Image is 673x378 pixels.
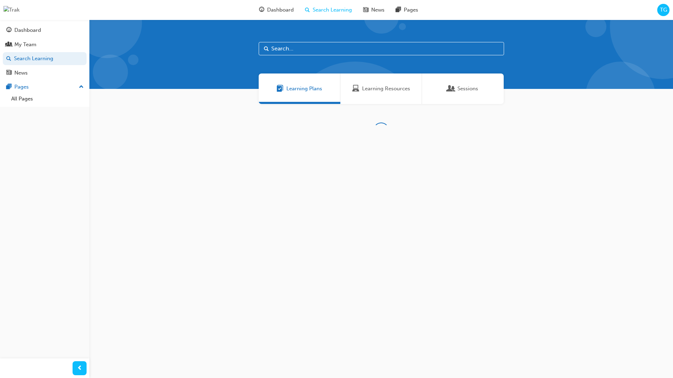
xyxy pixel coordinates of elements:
[448,85,455,93] span: Sessions
[457,85,478,93] span: Sessions
[259,6,264,14] span: guage-icon
[8,93,87,104] a: All Pages
[313,6,352,14] span: Search Learning
[267,6,294,14] span: Dashboard
[259,73,340,104] a: Learning PlansLearning Plans
[79,83,84,92] span: up-icon
[14,69,28,77] div: News
[396,6,401,14] span: pages-icon
[404,6,418,14] span: Pages
[340,73,422,104] a: Learning ResourcesLearning Resources
[77,364,82,373] span: prev-icon
[259,42,504,55] input: Search...
[6,27,12,34] span: guage-icon
[390,3,424,17] a: pages-iconPages
[253,3,299,17] a: guage-iconDashboard
[14,83,29,91] div: Pages
[358,3,390,17] a: news-iconNews
[14,26,41,34] div: Dashboard
[277,85,284,93] span: Learning Plans
[299,3,358,17] a: search-iconSearch Learning
[3,38,87,51] a: My Team
[305,6,310,14] span: search-icon
[6,42,12,48] span: people-icon
[657,4,669,16] button: TG
[264,45,269,53] span: Search
[362,85,410,93] span: Learning Resources
[3,66,87,79] a: News
[3,24,87,37] a: Dashboard
[3,80,87,93] button: Pages
[660,6,667,14] span: TG
[286,85,322,93] span: Learning Plans
[371,6,385,14] span: News
[4,6,20,14] img: Trak
[6,84,12,90] span: pages-icon
[3,22,87,80] button: DashboardMy TeamSearch LearningNews
[352,85,359,93] span: Learning Resources
[422,73,504,104] a: SessionsSessions
[6,70,12,76] span: news-icon
[6,56,11,62] span: search-icon
[3,52,87,65] a: Search Learning
[363,6,368,14] span: news-icon
[14,41,36,49] div: My Team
